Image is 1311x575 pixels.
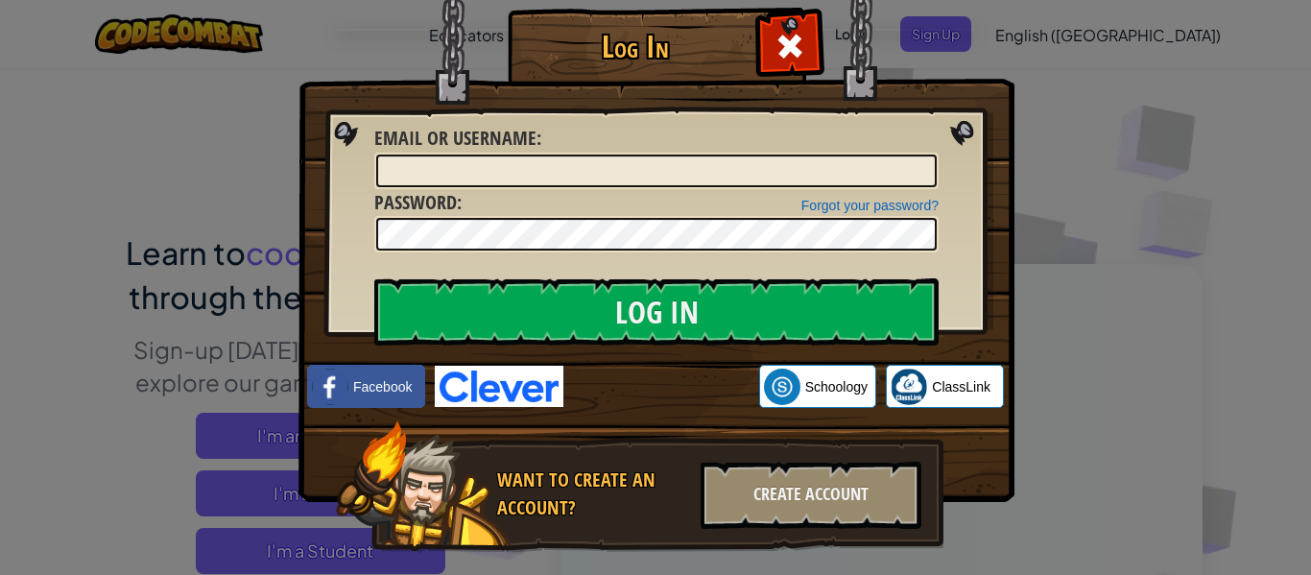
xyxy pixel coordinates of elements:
span: Schoology [805,377,868,396]
a: Forgot your password? [801,198,939,213]
input: Log In [374,278,939,346]
span: Password [374,189,457,215]
div: Create Account [701,462,921,529]
iframe: Sign in with Google Button [563,366,759,408]
h1: Log In [512,30,757,63]
label: : [374,189,462,217]
img: facebook_small.png [312,369,348,405]
div: Want to create an account? [497,467,689,521]
img: clever-logo-blue.png [435,366,563,407]
span: ClassLink [932,377,990,396]
img: classlink-logo-small.png [891,369,927,405]
span: Email or Username [374,125,536,151]
label: : [374,125,541,153]
span: Facebook [353,377,412,396]
img: schoology.png [764,369,800,405]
